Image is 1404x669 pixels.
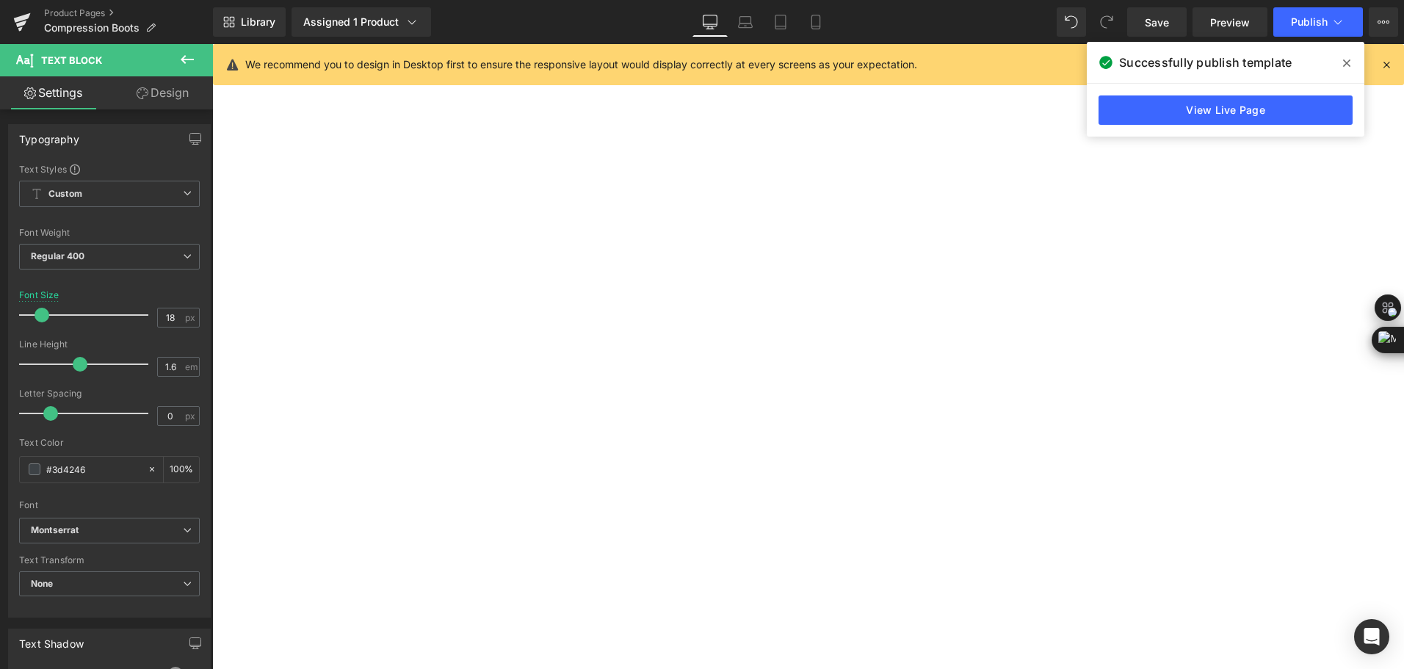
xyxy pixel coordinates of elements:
button: Redo [1092,7,1121,37]
span: Publish [1291,16,1328,28]
div: Letter Spacing [19,388,200,399]
i: Montserrat [31,524,79,537]
a: Tablet [763,7,798,37]
div: Assigned 1 Product [303,15,419,29]
a: Product Pages [44,7,213,19]
span: Library [241,15,275,29]
a: Desktop [692,7,728,37]
a: New Library [213,7,286,37]
div: Open Intercom Messenger [1354,619,1389,654]
button: More [1369,7,1398,37]
a: Laptop [728,7,763,37]
div: Line Height [19,339,200,350]
div: Font Weight [19,228,200,238]
b: None [31,578,54,589]
button: Undo [1057,7,1086,37]
a: Design [109,76,216,109]
span: Successfully publish template [1119,54,1292,71]
div: Font [19,500,200,510]
div: Text Transform [19,555,200,565]
span: Compression Boots [44,22,140,34]
span: Preview [1210,15,1250,30]
p: We recommend you to design in Desktop first to ensure the responsive layout would display correct... [245,57,917,73]
b: Custom [48,188,82,200]
span: Text Block [41,54,102,66]
div: Text Color [19,438,200,448]
span: px [185,313,198,322]
input: Color [46,461,140,477]
div: Typography [19,125,79,145]
a: Mobile [798,7,833,37]
b: Regular 400 [31,250,85,261]
button: Publish [1273,7,1363,37]
div: Text Styles [19,163,200,175]
div: % [164,457,199,482]
a: View Live Page [1099,95,1353,125]
span: Save [1145,15,1169,30]
a: Preview [1193,7,1267,37]
div: Font Size [19,290,59,300]
iframe: To enrich screen reader interactions, please activate Accessibility in Grammarly extension settings [212,44,1404,669]
div: Text Shadow [19,629,84,650]
span: px [185,411,198,421]
span: em [185,362,198,372]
